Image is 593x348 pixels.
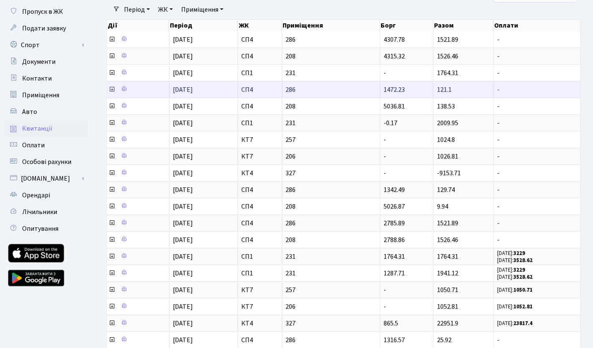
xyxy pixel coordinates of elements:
span: - [384,285,386,295]
small: [DATE]: [497,303,532,310]
span: СП4 [241,86,278,93]
a: Приміщення [178,3,227,17]
span: 4307.78 [384,35,405,44]
span: - [384,169,386,178]
small: [DATE]: [497,257,532,264]
span: СП4 [241,36,278,43]
span: [DATE] [173,169,193,178]
span: [DATE] [173,202,193,211]
span: - [497,36,577,43]
span: 9.94 [437,202,448,211]
span: СП1 [241,120,278,126]
span: Приміщення [22,91,59,100]
span: 1526.46 [437,235,458,245]
span: КТ7 [241,287,278,293]
span: [DATE] [173,85,193,94]
span: [DATE] [173,252,193,261]
span: СП1 [241,270,278,277]
span: 1521.89 [437,219,458,228]
span: 129.74 [437,185,454,194]
span: СП4 [241,187,278,193]
span: [DATE] [173,52,193,61]
span: - [497,120,577,126]
span: 208 [285,53,376,60]
th: Дії [107,20,169,31]
span: [DATE] [173,285,193,295]
span: Документи [22,57,56,66]
span: - [497,170,577,177]
span: Опитування [22,224,58,233]
a: Пропуск в ЖК [4,3,88,20]
span: 1316.57 [384,335,405,345]
span: - [384,302,386,311]
span: 4315.32 [384,52,405,61]
a: Подати заявку [4,20,88,37]
span: СП4 [241,53,278,60]
span: 327 [285,170,376,177]
a: Опитування [4,220,88,237]
span: 286 [285,36,376,43]
span: 2785.89 [384,219,405,228]
span: Лічильники [22,207,57,217]
th: Оплати [493,20,580,31]
span: СП4 [241,103,278,110]
span: СП4 [241,220,278,227]
span: -0.17 [384,119,397,128]
span: КТ7 [241,153,278,160]
span: - [497,220,577,227]
span: 206 [285,153,376,160]
span: 208 [285,203,376,210]
span: 1026.81 [437,152,458,161]
b: 1050.71 [513,286,532,294]
span: 1342.49 [384,185,405,194]
span: - [497,237,577,243]
small: [DATE]: [497,273,532,281]
a: Період [121,3,153,17]
span: 286 [285,86,376,93]
span: 208 [285,103,376,110]
span: 1050.71 [437,285,458,295]
span: 257 [285,136,376,143]
span: СП4 [241,203,278,210]
span: [DATE] [173,185,193,194]
span: Оплати [22,141,45,150]
a: Особові рахунки [4,154,88,170]
b: 3229 [513,250,525,257]
span: Подати заявку [22,24,66,33]
span: 138.53 [437,102,454,111]
span: 231 [285,70,376,76]
span: - [497,136,577,143]
th: Приміщення [282,20,380,31]
a: Орендарі [4,187,88,204]
span: 286 [285,187,376,193]
span: СП1 [241,253,278,260]
span: - [384,68,386,78]
span: [DATE] [173,235,193,245]
span: 231 [285,270,376,277]
small: [DATE]: [497,266,525,274]
a: [DOMAIN_NAME] [4,170,88,187]
span: - [384,152,386,161]
span: 231 [285,120,376,126]
span: СП4 [241,337,278,343]
span: [DATE] [173,335,193,345]
span: 286 [285,337,376,343]
span: 1764.31 [384,252,405,261]
a: Спорт [4,37,88,53]
span: 121.1 [437,85,451,94]
span: [DATE] [173,135,193,144]
span: 865.5 [384,319,398,328]
b: 3528.62 [513,257,532,264]
span: Пропуск в ЖК [22,7,63,16]
span: 257 [285,287,376,293]
th: ЖК [237,20,282,31]
span: Контакти [22,74,52,83]
span: Квитанції [22,124,53,133]
th: Борг [380,20,433,31]
span: [DATE] [173,68,193,78]
a: Авто [4,103,88,120]
span: - [384,135,386,144]
span: КТ4 [241,320,278,327]
b: 23817.4 [513,320,532,327]
span: 1024.8 [437,135,454,144]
